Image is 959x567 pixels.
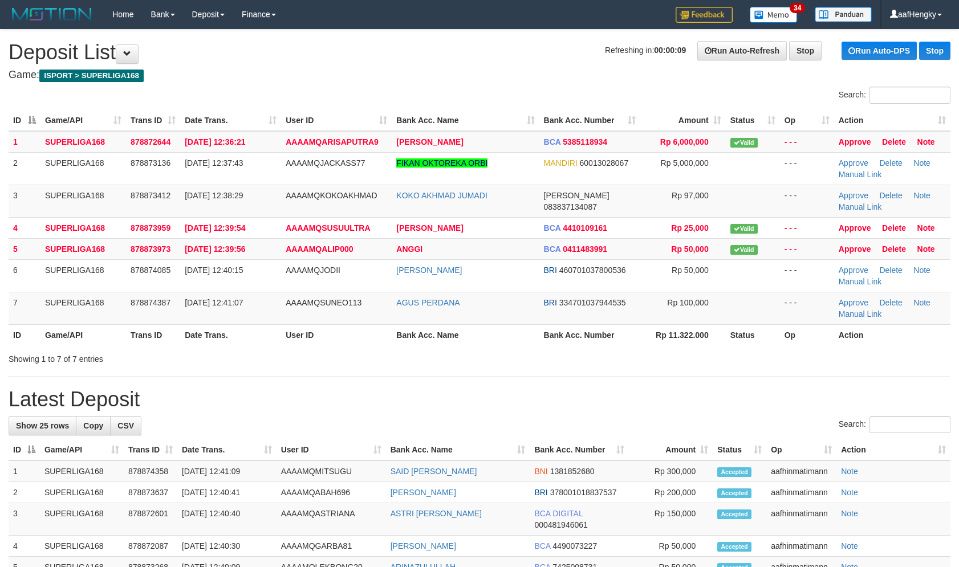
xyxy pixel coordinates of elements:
[661,158,709,168] span: Rp 5,000,000
[9,185,40,217] td: 3
[392,324,539,345] th: Bank Acc. Name
[913,298,930,307] a: Note
[913,266,930,275] a: Note
[9,217,40,238] td: 4
[396,223,463,232] a: [PERSON_NAME]
[124,460,177,482] td: 878874358
[277,439,386,460] th: User ID: activate to sort column ascending
[9,6,95,23] img: MOTION_logo.png
[815,7,872,22] img: panduan.png
[672,191,709,200] span: Rp 97,000
[839,158,868,168] a: Approve
[16,421,69,430] span: Show 25 rows
[717,488,751,498] span: Accepted
[836,439,950,460] th: Action: activate to sort column ascending
[879,298,902,307] a: Delete
[544,223,561,232] span: BCA
[9,41,950,64] h1: Deposit List
[396,244,422,254] a: ANGGI
[83,421,103,430] span: Copy
[919,42,950,60] a: Stop
[839,309,882,319] a: Manual Link
[40,439,124,460] th: Game/API: activate to sort column ascending
[391,488,456,497] a: [PERSON_NAME]
[790,3,805,13] span: 34
[839,298,868,307] a: Approve
[126,110,180,131] th: Trans ID: activate to sort column ascending
[40,324,126,345] th: Game/API
[281,324,392,345] th: User ID
[277,536,386,557] td: AAAAMQGARBA81
[882,223,906,232] a: Delete
[126,324,180,345] th: Trans ID
[534,509,583,518] span: BCA DIGITAL
[839,223,871,232] a: Approve
[286,137,379,146] span: AAAAMQARISAPUTRA9
[766,482,836,503] td: aafhinmatimann
[9,131,40,153] td: 1
[177,460,277,482] td: [DATE] 12:41:09
[839,244,871,254] a: Approve
[185,223,245,232] span: [DATE] 12:39:54
[550,488,617,497] span: Copy 378001018837537 to clipboard
[544,158,578,168] span: MANDIRI
[177,482,277,503] td: [DATE] 12:40:41
[839,202,882,211] a: Manual Link
[841,488,858,497] a: Note
[563,223,607,232] span: Copy 4410109161 to clipboard
[180,110,281,131] th: Date Trans.: activate to sort column ascending
[839,416,950,433] label: Search:
[124,503,177,536] td: 878872601
[917,244,935,254] a: Note
[110,416,141,435] a: CSV
[9,536,40,557] td: 4
[391,509,482,518] a: ASTRI [PERSON_NAME]
[185,266,243,275] span: [DATE] 12:40:15
[839,170,882,179] a: Manual Link
[40,110,126,131] th: Game/API: activate to sort column ascending
[40,536,124,557] td: SUPERLIGA168
[563,137,607,146] span: Copy 5385118934 to clipboard
[286,191,377,200] span: AAAAMQKOKOAKHMAD
[726,324,780,345] th: Status
[539,324,640,345] th: Bank Acc. Number
[131,244,170,254] span: 878873973
[281,110,392,131] th: User ID: activate to sort column ascending
[913,158,930,168] a: Note
[917,137,935,146] a: Note
[544,137,561,146] span: BCA
[277,503,386,536] td: AAAAMQASTRIANA
[780,292,834,324] td: - - -
[277,460,386,482] td: AAAAMQMITSUGU
[396,266,462,275] a: [PERSON_NAME]
[552,541,597,550] span: Copy 4490073227 to clipboard
[131,298,170,307] span: 878874387
[9,503,40,536] td: 3
[40,292,126,324] td: SUPERLIGA168
[9,324,40,345] th: ID
[780,217,834,238] td: - - -
[917,223,935,232] a: Note
[124,536,177,557] td: 878872087
[780,110,834,131] th: Op: activate to sort column ascending
[40,185,126,217] td: SUPERLIGA168
[717,467,751,477] span: Accepted
[730,138,758,148] span: Valid transaction
[177,536,277,557] td: [DATE] 12:40:30
[534,467,547,476] span: BNI
[559,298,626,307] span: Copy 334701037944535 to clipboard
[869,416,950,433] input: Search:
[550,467,595,476] span: Copy 1381852680 to clipboard
[9,292,40,324] td: 7
[660,137,709,146] span: Rp 6,000,000
[780,131,834,153] td: - - -
[563,244,607,254] span: Copy 0411483991 to clipboard
[667,298,708,307] span: Rp 100,000
[780,259,834,292] td: - - -
[396,298,460,307] a: AGUS PERDANA
[391,467,477,476] a: SAID [PERSON_NAME]
[534,520,587,529] span: Copy 000481946061 to clipboard
[396,158,487,168] a: FIKAN OKTOREKA ORBI
[131,137,170,146] span: 878872644
[40,238,126,259] td: SUPERLIGA168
